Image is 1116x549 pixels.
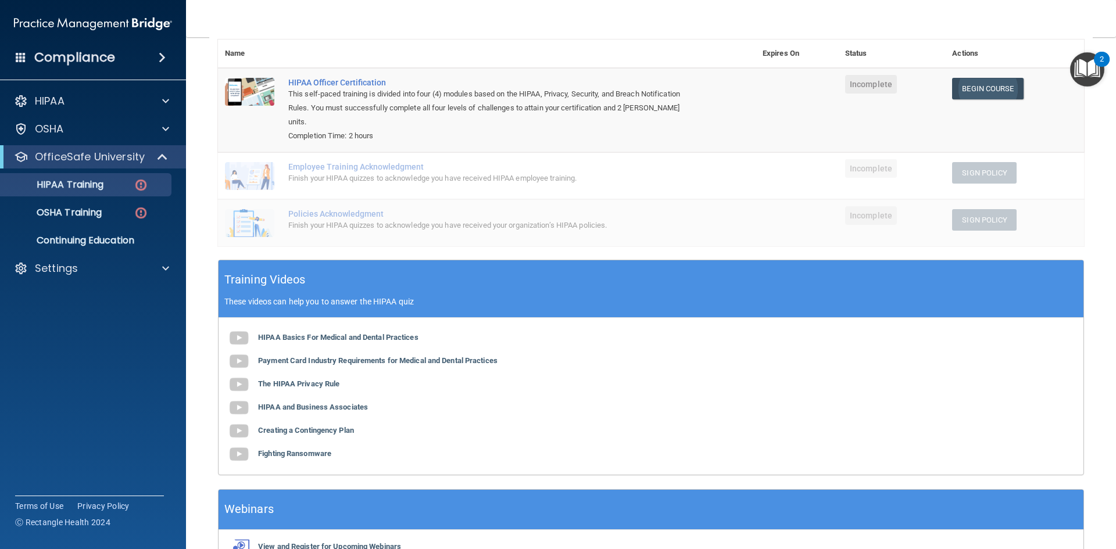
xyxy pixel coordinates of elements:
[1070,52,1104,87] button: Open Resource Center, 2 new notifications
[288,87,697,129] div: This self-paced training is divided into four (4) modules based on the HIPAA, Privacy, Security, ...
[35,94,65,108] p: HIPAA
[227,396,251,419] img: gray_youtube_icon.38fcd6cc.png
[258,333,419,342] b: HIPAA Basics For Medical and Dental Practices
[288,78,697,87] a: HIPAA Officer Certification
[952,78,1023,99] a: Begin Course
[227,443,251,466] img: gray_youtube_icon.38fcd6cc.png
[14,12,172,35] img: PMB logo
[227,419,251,443] img: gray_youtube_icon.38fcd6cc.png
[258,426,354,435] b: Creating a Contingency Plan
[77,500,130,512] a: Privacy Policy
[945,40,1084,68] th: Actions
[8,235,166,246] p: Continuing Education
[952,209,1017,231] button: Sign Policy
[838,40,945,68] th: Status
[288,209,697,218] div: Policies Acknowledgment
[227,373,251,396] img: gray_youtube_icon.38fcd6cc.png
[224,270,306,290] h5: Training Videos
[845,75,897,94] span: Incomplete
[14,261,169,275] a: Settings
[14,94,169,108] a: HIPAA
[14,122,169,136] a: OSHA
[8,207,102,218] p: OSHA Training
[845,206,897,225] span: Incomplete
[15,516,110,528] span: Ⓒ Rectangle Health 2024
[258,379,339,388] b: The HIPAA Privacy Rule
[1100,59,1104,74] div: 2
[35,261,78,275] p: Settings
[288,162,697,171] div: Employee Training Acknowledgment
[35,122,64,136] p: OSHA
[756,40,838,68] th: Expires On
[34,49,115,66] h4: Compliance
[288,218,697,232] div: Finish your HIPAA quizzes to acknowledge you have received your organization’s HIPAA policies.
[224,499,274,519] h5: Webinars
[134,178,148,192] img: danger-circle.6113f641.png
[288,171,697,185] div: Finish your HIPAA quizzes to acknowledge you have received HIPAA employee training.
[258,356,498,365] b: Payment Card Industry Requirements for Medical and Dental Practices
[218,40,281,68] th: Name
[8,179,103,191] p: HIPAA Training
[35,150,145,164] p: OfficeSafe University
[134,206,148,220] img: danger-circle.6113f641.png
[15,500,63,512] a: Terms of Use
[952,162,1017,184] button: Sign Policy
[288,129,697,143] div: Completion Time: 2 hours
[14,150,169,164] a: OfficeSafe University
[258,449,331,458] b: Fighting Ransomware
[227,350,251,373] img: gray_youtube_icon.38fcd6cc.png
[224,297,1078,306] p: These videos can help you to answer the HIPAA quiz
[227,326,251,350] img: gray_youtube_icon.38fcd6cc.png
[258,403,368,411] b: HIPAA and Business Associates
[845,159,897,178] span: Incomplete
